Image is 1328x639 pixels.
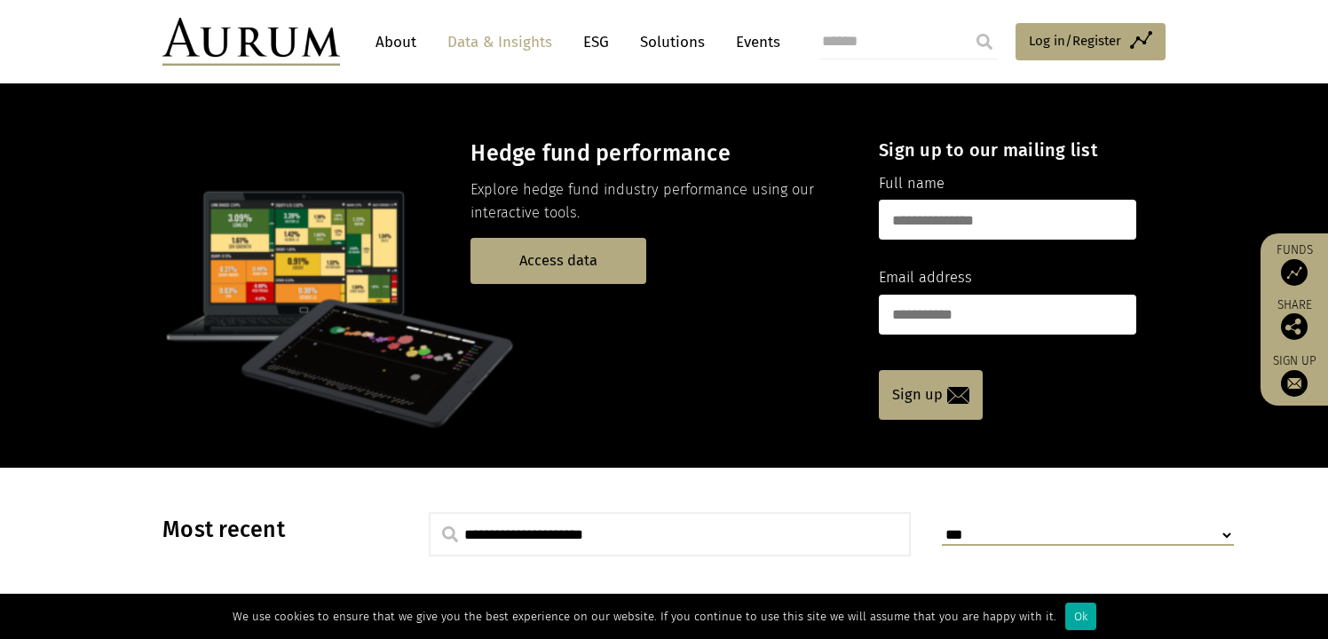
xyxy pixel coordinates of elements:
[631,26,714,59] a: Solutions
[574,26,618,59] a: ESG
[967,24,1002,59] input: Submit
[162,517,384,543] h3: Most recent
[1281,370,1308,397] img: Sign up to our newsletter
[727,26,780,59] a: Events
[879,370,983,420] a: Sign up
[470,178,848,225] p: Explore hedge fund industry performance using our interactive tools.
[1269,353,1319,397] a: Sign up
[879,139,1136,161] h4: Sign up to our mailing list
[442,526,458,542] img: search.svg
[1269,299,1319,340] div: Share
[1269,242,1319,286] a: Funds
[1029,30,1121,51] span: Log in/Register
[470,238,646,283] a: Access data
[947,387,969,404] img: email-icon
[879,266,972,289] label: Email address
[162,18,340,66] img: Aurum
[1281,259,1308,286] img: Access Funds
[1065,603,1096,630] div: Ok
[439,26,561,59] a: Data & Insights
[1016,23,1166,60] a: Log in/Register
[367,26,425,59] a: About
[879,172,945,195] label: Full name
[470,140,848,167] h3: Hedge fund performance
[1281,313,1308,340] img: Share this post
